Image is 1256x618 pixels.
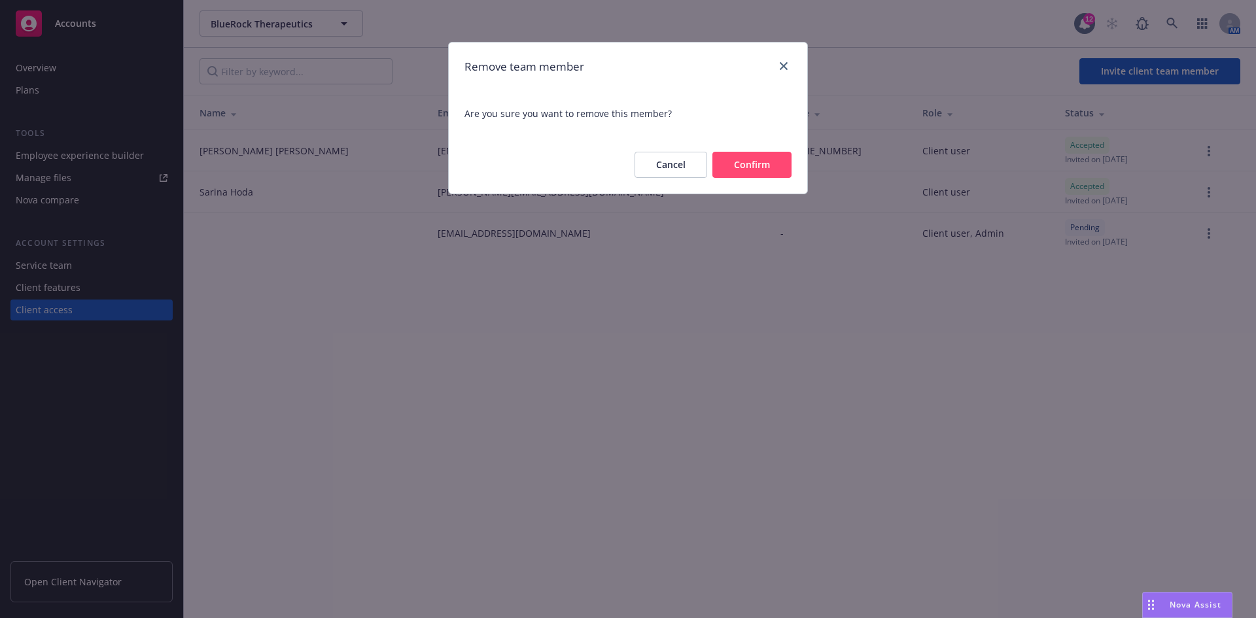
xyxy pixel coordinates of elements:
div: Drag to move [1143,592,1159,617]
span: Nova Assist [1170,599,1221,610]
button: Cancel [635,152,707,178]
h1: Remove team member [464,58,584,75]
button: Nova Assist [1142,592,1232,618]
span: Are you sure you want to remove this member? [449,91,807,136]
button: Confirm [712,152,792,178]
a: close [776,58,792,74]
